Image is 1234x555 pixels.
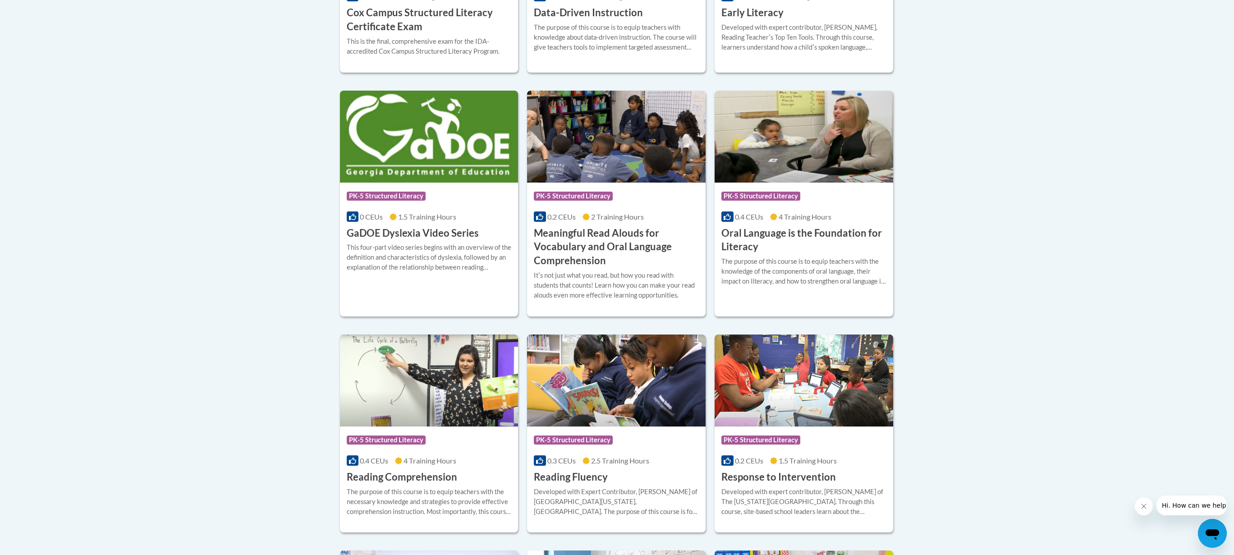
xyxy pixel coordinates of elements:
[721,436,800,445] span: PK-5 Structured Literacy
[5,6,73,14] span: Hi. How can we help?
[527,335,706,533] a: Course LogoPK-5 Structured Literacy0.3 CEUs2.5 Training Hours Reading FluencyDeveloped with Exper...
[721,257,886,286] div: The purpose of this course is to equip teachers with the knowledge of the components of oral lang...
[534,226,699,268] h3: Meaningful Read Alouds for Vocabulary and Oral Language Comprehension
[591,456,649,465] span: 2.5 Training Hours
[779,212,831,221] span: 4 Training Hours
[534,23,699,52] div: The purpose of this course is to equip teachers with knowledge about data-driven instruction. The...
[721,6,784,20] h3: Early Literacy
[340,91,518,183] img: Course Logo
[721,23,886,52] div: Developed with expert contributor, [PERSON_NAME], Reading Teacherʹs Top Ten Tools. Through this c...
[715,91,893,316] a: Course LogoPK-5 Structured Literacy0.4 CEUs4 Training Hours Oral Language is the Foundation for L...
[347,470,457,484] h3: Reading Comprehension
[527,91,706,316] a: Course LogoPK-5 Structured Literacy0.2 CEUs2 Training Hours Meaningful Read Alouds for Vocabulary...
[360,456,388,465] span: 0.4 CEUs
[347,37,512,56] div: This is the final, comprehensive exam for the IDA-accredited Cox Campus Structured Literacy Program.
[735,456,763,465] span: 0.2 CEUs
[527,91,706,183] img: Course Logo
[340,335,518,533] a: Course LogoPK-5 Structured Literacy0.4 CEUs4 Training Hours Reading ComprehensionThe purpose of t...
[715,335,893,427] img: Course Logo
[527,335,706,427] img: Course Logo
[360,212,383,221] span: 0 CEUs
[534,6,643,20] h3: Data-Driven Instruction
[1156,495,1227,515] iframe: Message from company
[591,212,644,221] span: 2 Training Hours
[347,436,426,445] span: PK-5 Structured Literacy
[715,335,893,533] a: Course LogoPK-5 Structured Literacy0.2 CEUs1.5 Training Hours Response to InterventionDeveloped w...
[715,91,893,183] img: Course Logo
[1198,519,1227,548] iframe: Button to launch messaging window
[721,226,886,254] h3: Oral Language is the Foundation for Literacy
[721,470,836,484] h3: Response to Intervention
[340,91,518,316] a: Course LogoPK-5 Structured Literacy0 CEUs1.5 Training Hours GaDOE Dyslexia Video SeriesThis four-...
[779,456,837,465] span: 1.5 Training Hours
[347,6,512,34] h3: Cox Campus Structured Literacy Certificate Exam
[534,192,613,201] span: PK-5 Structured Literacy
[721,487,886,517] div: Developed with expert contributor, [PERSON_NAME] of The [US_STATE][GEOGRAPHIC_DATA]. Through this...
[347,192,426,201] span: PK-5 Structured Literacy
[347,226,479,240] h3: GaDOE Dyslexia Video Series
[398,212,456,221] span: 1.5 Training Hours
[534,487,699,517] div: Developed with Expert Contributor, [PERSON_NAME] of [GEOGRAPHIC_DATA][US_STATE], [GEOGRAPHIC_DATA...
[547,212,576,221] span: 0.2 CEUs
[534,470,608,484] h3: Reading Fluency
[735,212,763,221] span: 0.4 CEUs
[534,436,613,445] span: PK-5 Structured Literacy
[1135,497,1153,515] iframe: Close message
[340,335,518,427] img: Course Logo
[347,487,512,517] div: The purpose of this course is to equip teachers with the necessary knowledge and strategies to pr...
[721,192,800,201] span: PK-5 Structured Literacy
[404,456,456,465] span: 4 Training Hours
[347,243,512,272] div: This four-part video series begins with an overview of the definition and characteristics of dysl...
[547,456,576,465] span: 0.3 CEUs
[534,271,699,300] div: Itʹs not just what you read, but how you read with students that counts! Learn how you can make y...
